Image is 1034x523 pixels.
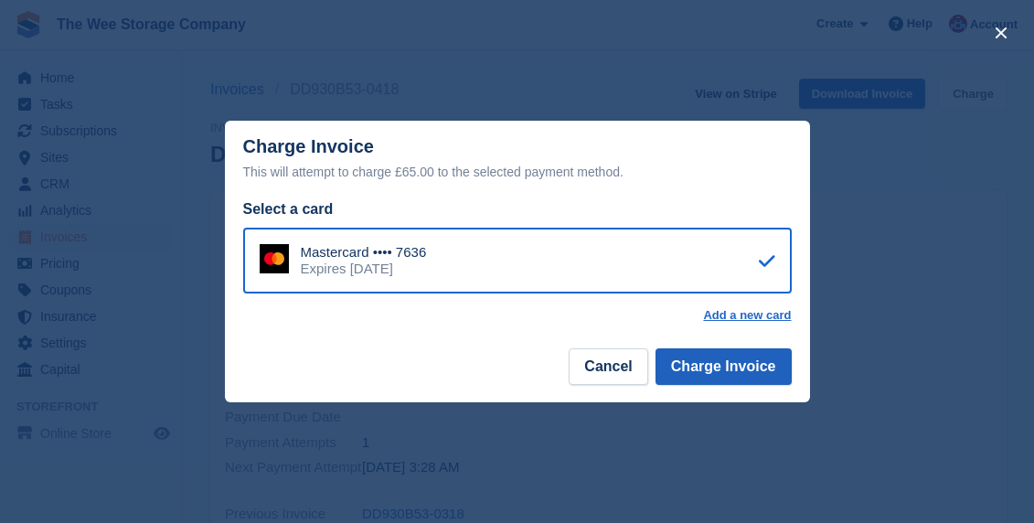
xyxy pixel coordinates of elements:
[243,161,792,183] div: This will attempt to charge £65.00 to the selected payment method.
[986,18,1016,48] button: close
[301,244,427,261] div: Mastercard •••• 7636
[301,261,427,277] div: Expires [DATE]
[656,348,792,385] button: Charge Invoice
[703,308,791,323] a: Add a new card
[569,348,647,385] button: Cancel
[243,136,792,183] div: Charge Invoice
[243,198,792,220] div: Select a card
[260,244,289,273] img: Mastercard Logo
